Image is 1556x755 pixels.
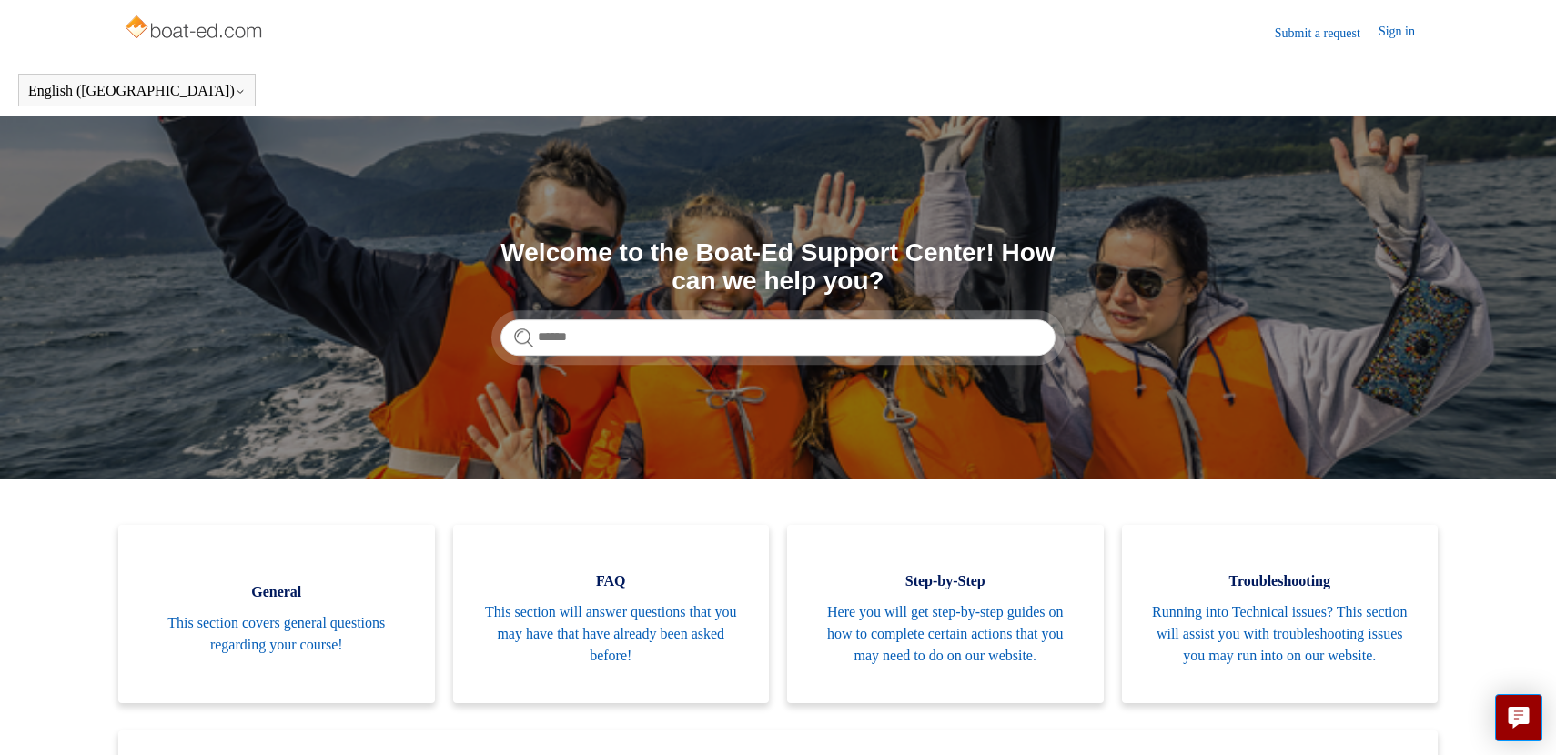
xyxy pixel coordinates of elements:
input: Search [500,319,1056,356]
a: Submit a request [1275,24,1379,43]
span: FAQ [480,570,743,592]
span: General [146,581,408,603]
h1: Welcome to the Boat-Ed Support Center! How can we help you? [500,239,1056,296]
a: Troubleshooting Running into Technical issues? This section will assist you with troubleshooting ... [1122,525,1439,703]
span: This section covers general questions regarding your course! [146,612,408,656]
span: This section will answer questions that you may have that have already been asked before! [480,601,743,667]
span: Step-by-Step [814,570,1076,592]
button: English ([GEOGRAPHIC_DATA]) [28,83,246,99]
a: Sign in [1379,22,1433,44]
span: Here you will get step-by-step guides on how to complete certain actions that you may need to do ... [814,601,1076,667]
span: Running into Technical issues? This section will assist you with troubleshooting issues you may r... [1149,601,1411,667]
img: Boat-Ed Help Center home page [123,11,268,47]
span: Troubleshooting [1149,570,1411,592]
button: Live chat [1495,694,1542,741]
a: General This section covers general questions regarding your course! [118,525,435,703]
a: FAQ This section will answer questions that you may have that have already been asked before! [453,525,770,703]
a: Step-by-Step Here you will get step-by-step guides on how to complete certain actions that you ma... [787,525,1104,703]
